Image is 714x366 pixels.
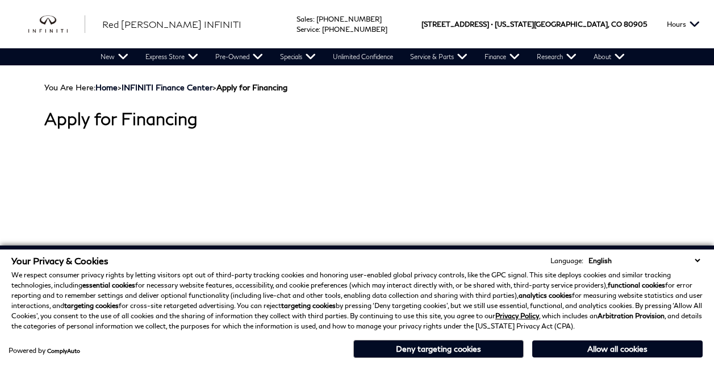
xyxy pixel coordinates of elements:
[122,82,212,92] a: INFINITI Finance Center
[324,48,402,65] a: Unlimited Confidence
[608,281,665,289] strong: functional cookies
[95,82,287,92] span: >
[137,48,207,65] a: Express Store
[319,25,320,34] span: :
[11,255,108,266] span: Your Privacy & Cookies
[102,19,241,30] span: Red [PERSON_NAME] INFINITI
[92,48,633,65] nav: Main Navigation
[102,18,241,31] a: Red [PERSON_NAME] INFINITI
[528,48,585,65] a: Research
[495,311,539,320] a: Privacy Policy
[11,270,703,331] p: We respect consumer privacy rights by letting visitors opt out of third-party tracking cookies an...
[44,82,287,92] span: You Are Here:
[272,48,324,65] a: Specials
[322,25,387,34] a: [PHONE_NUMBER]
[82,281,135,289] strong: essential cookies
[44,82,670,92] div: Breadcrumbs
[476,48,528,65] a: Finance
[207,48,272,65] a: Pre-Owned
[28,15,85,34] img: INFINITI
[313,15,315,23] span: :
[122,82,287,92] span: >
[281,301,336,310] strong: targeting cookies
[44,109,670,128] h1: Apply for Financing
[297,25,319,34] span: Service
[9,347,80,354] div: Powered by
[47,347,80,354] a: ComplyAuto
[519,291,572,300] strong: analytics cookies
[316,15,382,23] a: [PHONE_NUMBER]
[586,255,703,266] select: Language Select
[353,340,524,358] button: Deny targeting cookies
[297,15,313,23] span: Sales
[532,340,703,357] button: Allow all cookies
[95,82,118,92] a: Home
[64,301,119,310] strong: targeting cookies
[92,48,137,65] a: New
[402,48,476,65] a: Service & Parts
[598,311,665,320] strong: Arbitration Provision
[585,48,633,65] a: About
[421,20,647,28] a: [STREET_ADDRESS] • [US_STATE][GEOGRAPHIC_DATA], CO 80905
[550,257,583,264] div: Language:
[28,15,85,34] a: infiniti
[216,82,287,92] strong: Apply for Financing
